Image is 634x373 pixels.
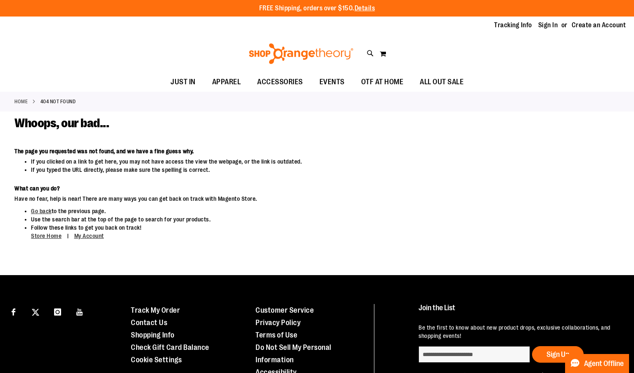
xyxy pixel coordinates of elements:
span: EVENTS [319,73,345,91]
span: ACCESSORIES [257,73,303,91]
p: Be the first to know about new product drops, exclusive collaborations, and shopping events! [419,323,617,340]
img: Twitter [32,309,39,316]
a: Shopping Info [131,331,175,339]
a: Customer Service [255,306,314,314]
a: Visit our X page [28,304,43,318]
span: OTF AT HOME [361,73,404,91]
a: Go back [31,208,52,214]
a: Visit our Facebook page [6,304,21,318]
a: Home [14,98,28,105]
li: Use the search bar at the top of the page to search for your products. [31,215,494,223]
li: If you clicked on a link to get here, you may not have access the view the webpage, or the link i... [31,157,494,166]
span: APPAREL [212,73,241,91]
dt: The page you requested was not found, and we have a fine guess why. [14,147,494,155]
img: Shop Orangetheory [248,43,355,64]
a: Contact Us [131,318,167,327]
span: | [63,229,73,243]
span: Whoops, our bad... [14,116,109,130]
a: Terms of Use [255,331,297,339]
li: If you typed the URL directly, please make sure the spelling is correct. [31,166,494,174]
a: Visit our Youtube page [73,304,87,318]
input: enter email [419,346,530,363]
span: JUST IN [170,73,196,91]
span: Agent Offline [584,360,624,368]
li: to the previous page. [31,207,494,215]
a: Sign In [538,21,558,30]
a: Tracking Info [494,21,532,30]
a: Track My Order [131,306,180,314]
li: Follow these links to get you back on track! [31,223,494,240]
span: Sign Up [546,350,569,359]
strong: 404 Not Found [40,98,76,105]
button: Agent Offline [565,354,629,373]
a: Details [355,5,375,12]
a: Store Home [31,233,62,239]
dt: What can you do? [14,184,494,192]
a: Check Gift Card Balance [131,343,209,352]
p: FREE Shipping, orders over $150. [259,4,375,13]
a: Do Not Sell My Personal Information [255,343,331,364]
a: Cookie Settings [131,356,182,364]
span: ALL OUT SALE [420,73,464,91]
a: Visit our Instagram page [50,304,65,318]
button: Sign Up [532,346,584,363]
a: Create an Account [572,21,626,30]
a: Privacy Policy [255,318,300,327]
h4: Join the List [419,304,617,319]
a: My Account [74,233,104,239]
dd: Have no fear, help is near! There are many ways you can get back on track with Magento Store. [14,195,494,203]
